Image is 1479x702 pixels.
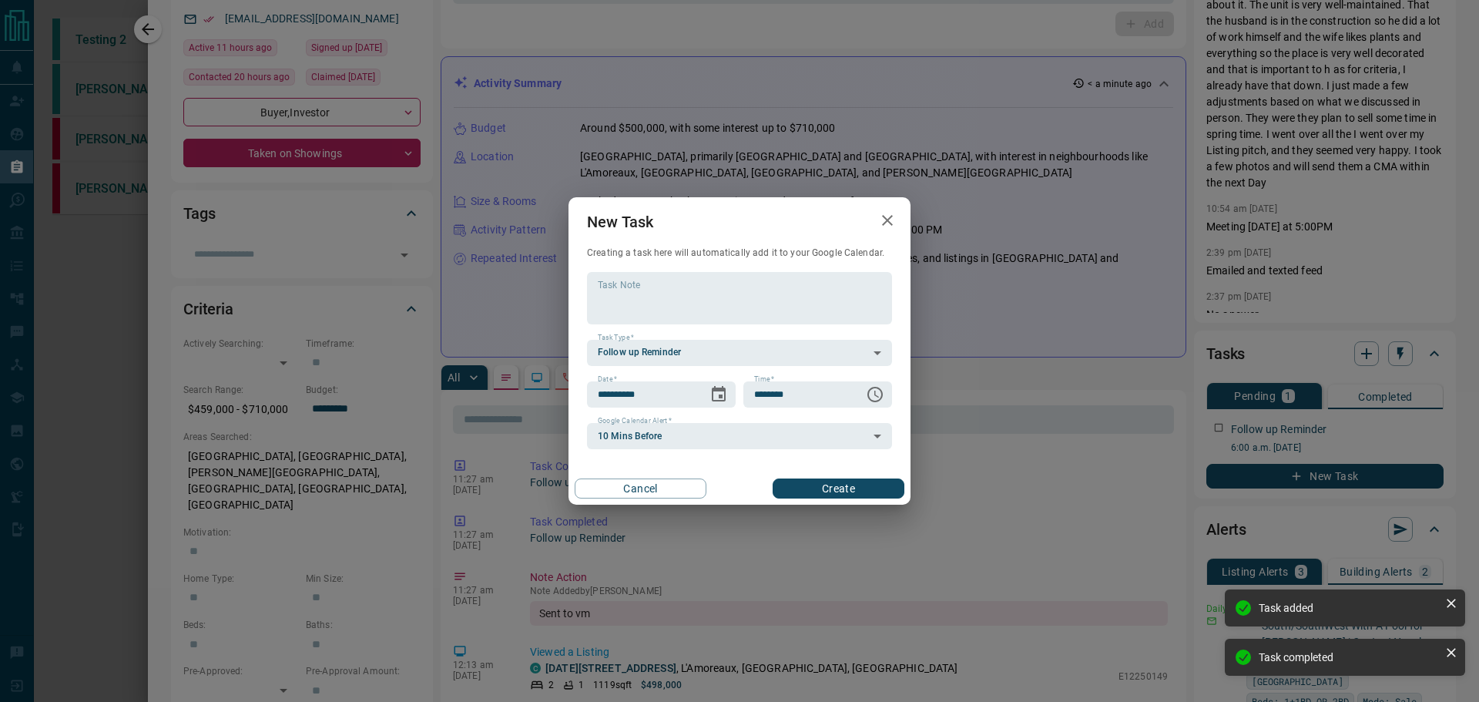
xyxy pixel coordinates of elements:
[860,379,890,410] button: Choose time, selected time is 6:00 AM
[703,379,734,410] button: Choose date, selected date is Sep 16, 2025
[587,340,892,366] div: Follow up Reminder
[773,479,904,499] button: Create
[1259,602,1439,614] div: Task added
[568,197,672,247] h2: New Task
[1259,651,1439,663] div: Task completed
[754,375,774,385] label: Time
[598,416,672,426] label: Google Calendar Alert
[575,479,706,499] button: Cancel
[587,423,892,449] div: 10 Mins Before
[587,247,892,260] p: Creating a task here will automatically add it to your Google Calendar.
[598,375,617,385] label: Date
[598,333,634,343] label: Task Type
